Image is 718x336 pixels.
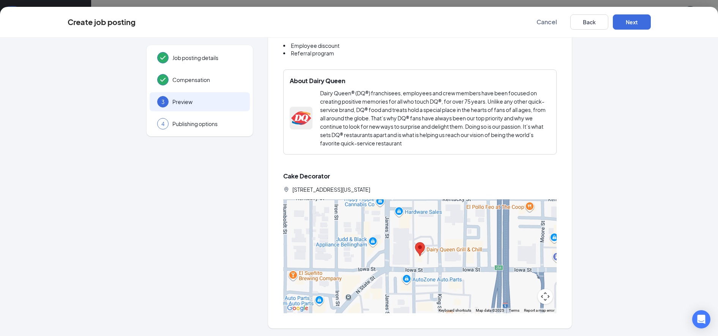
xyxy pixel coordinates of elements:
button: Keyboard shortcuts [439,308,471,313]
div: Open Intercom Messenger [692,310,710,328]
button: Next [613,14,651,30]
span: Employee discount [291,42,339,49]
img: Dairy Queen [290,111,312,125]
span: Cake Decorator [283,172,330,180]
span: Compensation [172,76,242,84]
button: Back [570,14,608,30]
span: 3 [161,98,164,106]
a: Report a map error [524,308,554,312]
span: Map data ©2025 [476,308,504,312]
div: About Dairy QueenDairy QueenDairy Queen® (DQ®) franchisees, employees and crew members have been ... [283,69,557,155]
button: Map camera controls [538,289,553,304]
a: Terms (opens in new tab) [509,308,519,312]
span: Referral program [291,50,334,57]
span: Cancel [537,18,557,26]
span: Dairy Queen® (DQ®) franchisees, employees and crew members have been focused on creating positive... [320,90,546,147]
div: Create job posting [68,18,136,26]
span: Preview [172,98,242,106]
span: 4 [161,120,164,128]
svg: Checkmark [158,53,167,62]
svg: LocationPin [283,186,289,192]
button: Cancel [528,14,566,30]
img: Google [285,303,310,313]
span: About Dairy Queen [290,77,345,85]
span: [STREET_ADDRESS][US_STATE] [292,186,370,193]
span: Publishing options [172,120,242,128]
svg: Checkmark [158,75,167,84]
a: Open this area in Google Maps (opens a new window) [285,303,310,313]
span: Job posting details [172,54,242,62]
